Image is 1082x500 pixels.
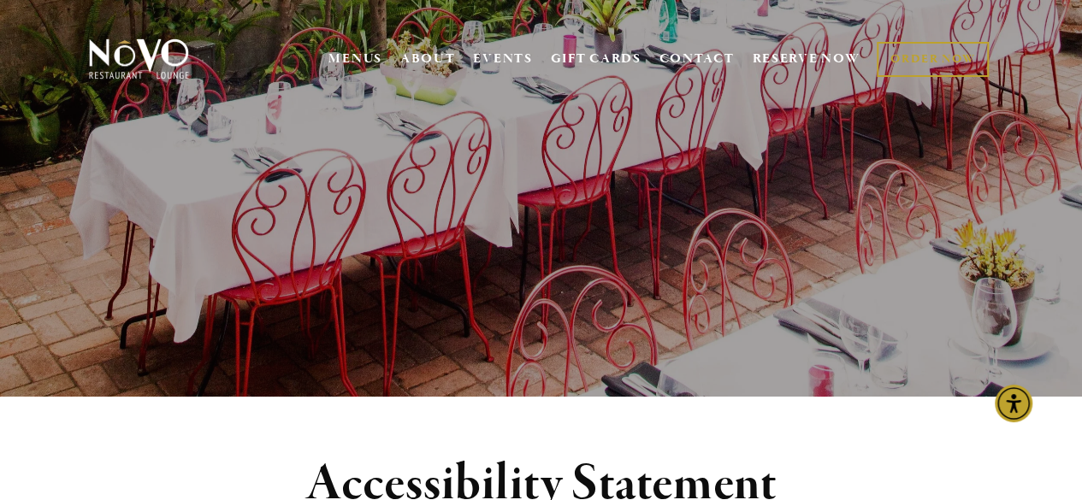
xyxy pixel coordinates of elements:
[659,43,735,75] a: CONTACT
[752,43,860,75] a: RESERVE NOW
[86,38,192,80] img: Novo Restaurant &amp; Lounge
[877,42,989,77] a: ORDER NOW
[400,50,456,68] a: ABOUT
[473,50,532,68] a: EVENTS
[328,50,382,68] a: MENUS
[995,385,1032,422] div: Accessibility Menu
[551,43,642,75] a: GIFT CARDS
